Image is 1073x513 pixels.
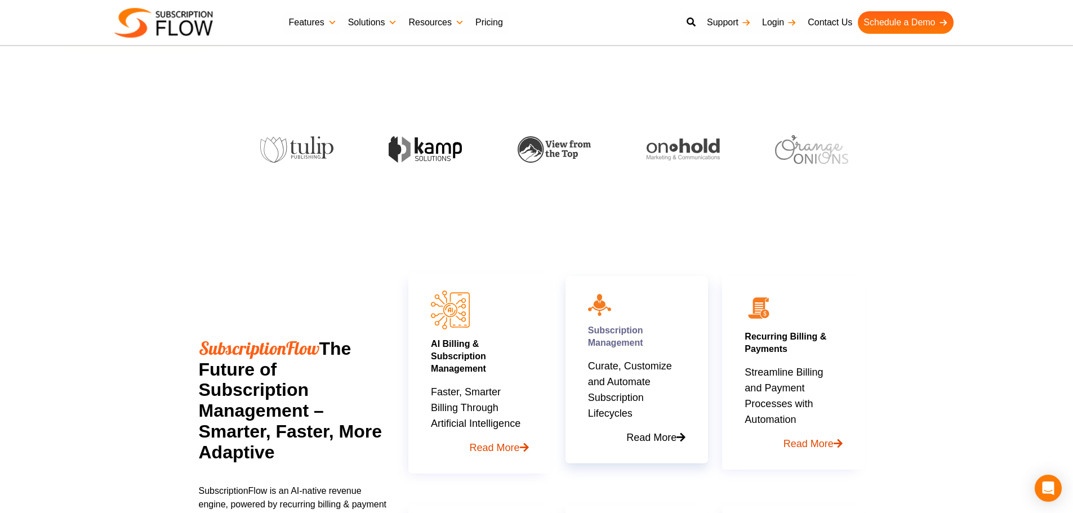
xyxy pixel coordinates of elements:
span: SubscriptionFlow [199,337,319,359]
img: tulip-publishing [256,136,329,163]
a: Read More [745,427,842,452]
p: Curate, Customize and Automate Subscription Lifecycles [588,358,685,445]
a: Support [701,11,756,34]
img: view-from-the-top [513,136,586,163]
p: Faster, Smarter Billing Through Artificial Intelligence [431,384,528,456]
img: onhold-marketing [642,139,715,161]
a: Recurring Billing & Payments [745,332,826,354]
a: Schedule a Demo [858,11,953,34]
a: Read More [588,421,685,445]
h2: The Future of Subscription Management – Smarter, Faster, More Adaptive [199,338,388,463]
a: Subscription Management [588,325,643,347]
p: Streamline Billing and Payment Processes with Automation [745,364,842,452]
a: Login [756,11,802,34]
a: Resources [403,11,469,34]
a: Features [283,11,342,34]
img: orange-onions [771,135,844,164]
img: AI Billing & Subscription Managements [431,291,470,329]
img: icon10 [588,294,611,315]
div: Open Intercom Messenger [1035,475,1062,502]
img: Subscriptionflow [114,8,213,38]
img: kamp-solution [385,136,458,163]
a: Contact Us [802,11,858,34]
img: 02 [745,294,773,322]
a: Solutions [342,11,403,34]
a: AI Billing & Subscription Management [431,339,486,373]
a: Pricing [470,11,509,34]
a: Read More [431,431,528,456]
